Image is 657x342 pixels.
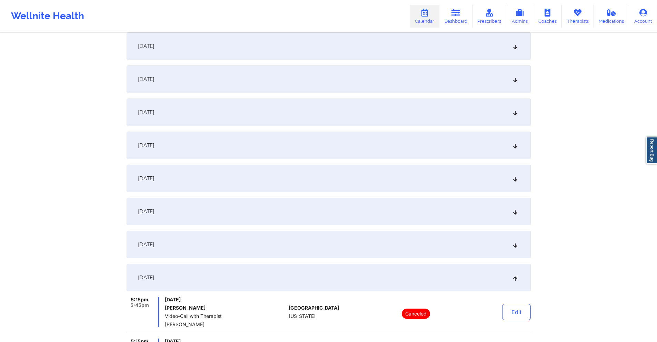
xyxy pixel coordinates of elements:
[402,309,430,319] p: Canceled
[138,274,154,281] span: [DATE]
[439,5,472,28] a: Dashboard
[289,313,316,319] span: [US_STATE]
[138,175,154,182] span: [DATE]
[165,322,286,327] span: [PERSON_NAME]
[138,76,154,83] span: [DATE]
[165,313,286,319] span: Video-Call with Therapist
[562,5,594,28] a: Therapists
[138,208,154,215] span: [DATE]
[138,142,154,149] span: [DATE]
[502,304,531,320] button: Edit
[138,241,154,248] span: [DATE]
[646,137,657,164] a: Report Bug
[506,5,533,28] a: Admins
[533,5,562,28] a: Coaches
[165,297,286,302] span: [DATE]
[138,109,154,116] span: [DATE]
[138,43,154,50] span: [DATE]
[130,302,149,308] span: 5:45pm
[472,5,507,28] a: Prescribers
[165,305,286,311] h6: [PERSON_NAME]
[410,5,439,28] a: Calendar
[594,5,629,28] a: Medications
[131,297,148,302] span: 5:15pm
[289,305,339,311] span: [GEOGRAPHIC_DATA]
[629,5,657,28] a: Account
